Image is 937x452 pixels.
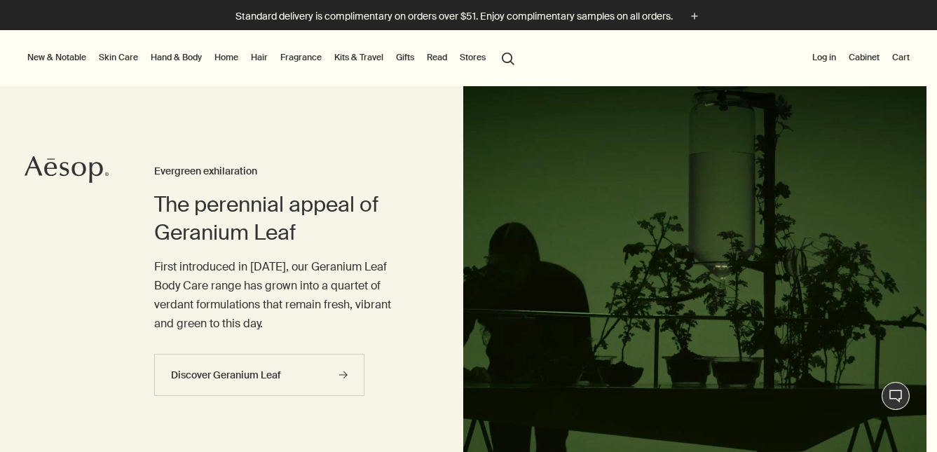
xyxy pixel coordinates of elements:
[331,49,386,66] a: Kits & Travel
[25,156,109,187] a: Aesop
[457,49,488,66] button: Stores
[393,49,417,66] a: Gifts
[495,44,521,71] button: Open search
[96,49,141,66] a: Skin Care
[235,8,702,25] button: Standard delivery is complimentary on orders over $51. Enjoy complimentary samples on all orders.
[154,191,407,247] h2: The perennial appeal of Geranium Leaf
[424,49,450,66] a: Read
[148,49,205,66] a: Hand & Body
[846,49,882,66] a: Cabinet
[154,257,407,334] p: First introduced in [DATE], our Geranium Leaf Body Care range has grown into a quartet of verdant...
[248,49,271,66] a: Hair
[889,49,912,66] button: Cart
[212,49,241,66] a: Home
[25,49,89,66] button: New & Notable
[154,163,407,180] h3: Evergreen exhilaration
[882,382,910,410] button: Live Assistance
[278,49,324,66] a: Fragrance
[25,30,521,86] nav: primary
[235,9,673,24] p: Standard delivery is complimentary on orders over $51. Enjoy complimentary samples on all orders.
[154,354,364,396] a: Discover Geranium Leaf
[809,30,912,86] nav: supplementary
[25,156,109,184] svg: Aesop
[809,49,839,66] button: Log in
